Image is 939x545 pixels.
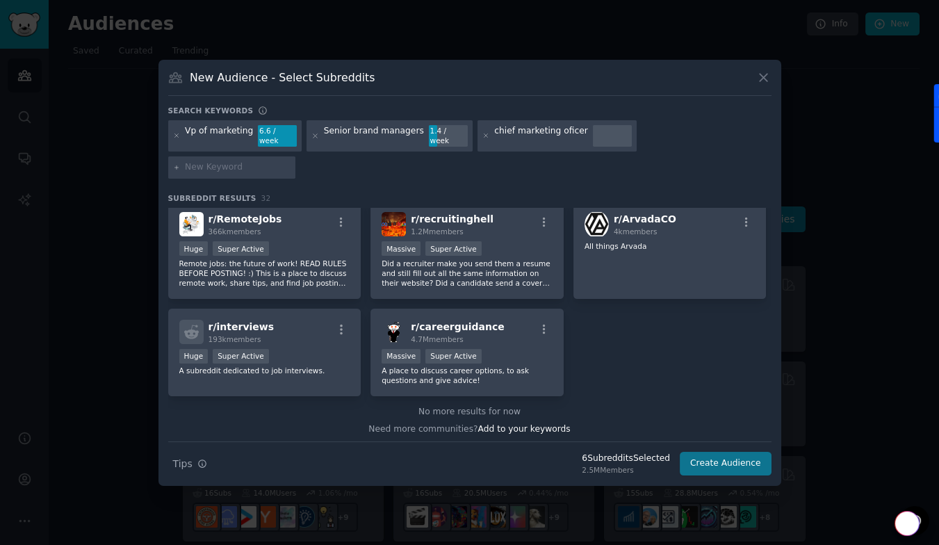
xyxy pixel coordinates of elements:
[185,161,291,174] input: New Keyword
[168,106,254,115] h3: Search keywords
[382,212,406,236] img: recruitinghell
[261,194,271,202] span: 32
[411,321,505,332] span: r/ careerguidance
[411,335,464,343] span: 4.7M members
[179,212,204,236] img: RemoteJobs
[614,227,658,236] span: 4k members
[168,418,771,436] div: Need more communities?
[179,241,209,256] div: Huge
[179,366,350,375] p: A subreddit dedicated to job interviews.
[411,227,464,236] span: 1.2M members
[425,241,482,256] div: Super Active
[494,125,587,147] div: chief marketing oficer
[614,213,676,225] span: r/ ArvadaCO
[429,125,468,147] div: 1.4 / week
[179,349,209,364] div: Huge
[258,125,297,147] div: 6.6 / week
[213,241,269,256] div: Super Active
[209,321,275,332] span: r/ interviews
[168,452,212,476] button: Tips
[382,349,420,364] div: Massive
[585,241,756,251] p: All things Arvada
[168,406,771,418] div: No more results for now
[209,335,261,343] span: 193k members
[582,465,670,475] div: 2.5M Members
[190,70,375,85] h3: New Audience - Select Subreddits
[382,241,420,256] div: Massive
[382,366,553,385] p: A place to discuss career options, to ask questions and give advice!
[179,259,350,288] p: Remote jobs: the future of work! READ RULES BEFORE POSTING! :) This is a place to discuss remote ...
[382,320,406,344] img: careerguidance
[324,125,424,147] div: Senior brand managers
[168,193,256,203] span: Subreddit Results
[585,212,609,236] img: ArvadaCO
[209,213,282,225] span: r/ RemoteJobs
[173,457,193,471] span: Tips
[425,349,482,364] div: Super Active
[209,227,261,236] span: 366k members
[478,424,571,434] span: Add to your keywords
[582,453,670,465] div: 6 Subreddit s Selected
[185,125,253,147] div: Vp of marketing
[382,259,553,288] p: Did a recruiter make you send them a resume and still fill out all the same information on their ...
[213,349,269,364] div: Super Active
[680,452,771,475] button: Create Audience
[411,213,493,225] span: r/ recruitinghell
